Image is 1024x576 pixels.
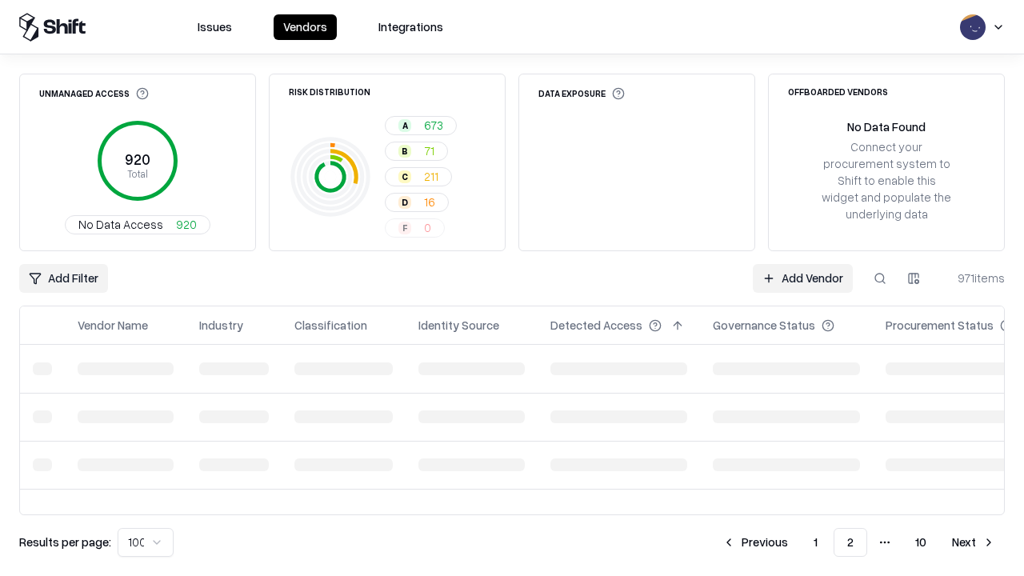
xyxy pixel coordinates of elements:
[398,145,411,158] div: B
[19,534,111,550] p: Results per page:
[820,138,953,223] div: Connect your procurement system to Shift to enable this widget and populate the underlying data
[385,167,452,186] button: C211
[294,317,367,334] div: Classification
[385,142,448,161] button: B71
[753,264,853,293] a: Add Vendor
[398,170,411,183] div: C
[199,317,243,334] div: Industry
[713,317,815,334] div: Governance Status
[847,118,926,135] div: No Data Found
[834,528,867,557] button: 2
[385,116,457,135] button: A673
[424,194,435,210] span: 16
[538,87,625,100] div: Data Exposure
[78,216,163,233] span: No Data Access
[886,317,994,334] div: Procurement Status
[801,528,830,557] button: 1
[274,14,337,40] button: Vendors
[424,117,443,134] span: 673
[127,167,148,180] tspan: Total
[941,270,1005,286] div: 971 items
[125,150,150,168] tspan: 920
[902,528,939,557] button: 10
[176,216,197,233] span: 920
[398,119,411,132] div: A
[19,264,108,293] button: Add Filter
[713,528,798,557] button: Previous
[65,215,210,234] button: No Data Access920
[369,14,453,40] button: Integrations
[188,14,242,40] button: Issues
[398,196,411,209] div: D
[289,87,370,96] div: Risk Distribution
[424,168,438,185] span: 211
[39,87,149,100] div: Unmanaged Access
[788,87,888,96] div: Offboarded Vendors
[550,317,642,334] div: Detected Access
[78,317,148,334] div: Vendor Name
[385,193,449,212] button: D16
[713,528,1005,557] nav: pagination
[418,317,499,334] div: Identity Source
[942,528,1005,557] button: Next
[424,142,434,159] span: 71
